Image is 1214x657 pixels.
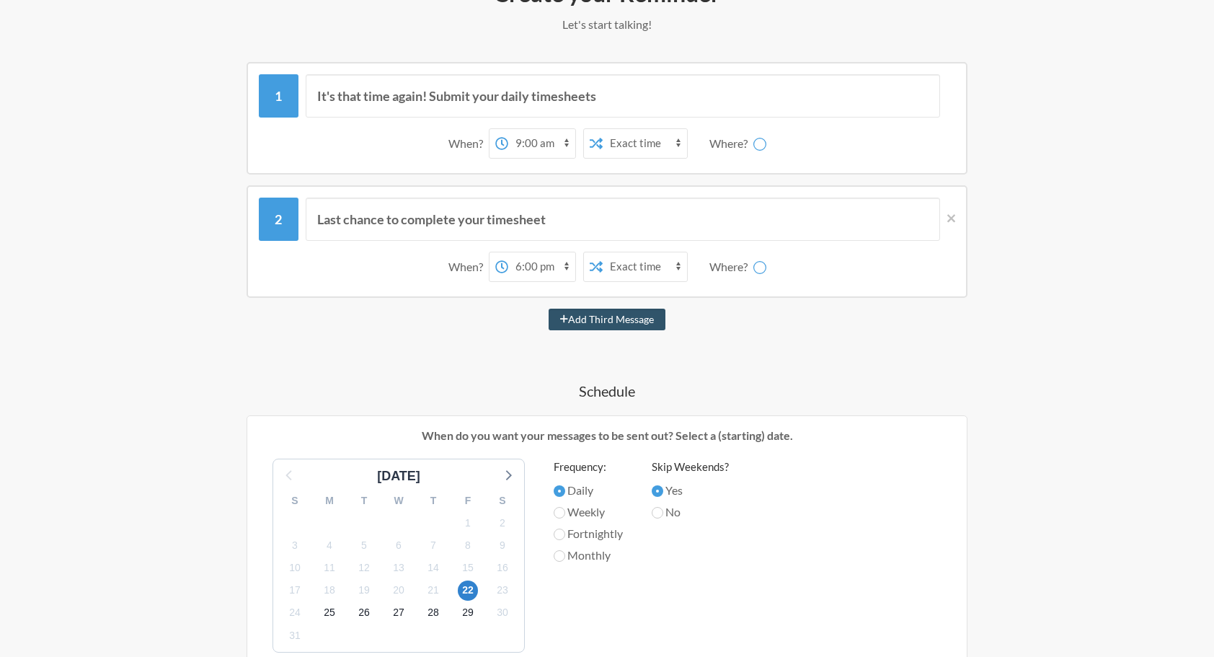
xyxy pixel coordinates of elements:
label: Yes [652,482,729,499]
input: Fortnightly [554,529,565,540]
span: Friday, September 12, 2025 [354,558,374,578]
label: Weekly [554,503,623,521]
label: Monthly [554,547,623,564]
span: Tuesday, September 9, 2025 [492,535,513,555]
span: Saturday, September 13, 2025 [389,558,409,578]
label: Daily [554,482,623,499]
span: Monday, September 15, 2025 [458,558,478,578]
span: Sunday, September 14, 2025 [423,558,443,578]
div: Where? [709,128,753,159]
input: Message [306,198,941,241]
input: Daily [554,485,565,497]
p: Let's start talking! [189,16,1025,33]
span: Wednesday, September 17, 2025 [285,581,305,601]
span: Thursday, September 25, 2025 [319,603,340,623]
input: Weekly [554,507,565,519]
span: Saturday, September 27, 2025 [389,603,409,623]
span: Wednesday, September 24, 2025 [285,603,305,623]
div: T [416,490,451,512]
span: Monday, September 29, 2025 [458,603,478,623]
span: Monday, September 8, 2025 [458,535,478,555]
input: Yes [652,485,663,497]
span: Monday, September 1, 2025 [458,513,478,533]
label: Skip Weekends? [652,459,729,475]
h4: Schedule [189,381,1025,401]
div: S [278,490,312,512]
span: Saturday, September 20, 2025 [389,581,409,601]
div: [DATE] [371,467,426,486]
input: Message [306,74,941,118]
div: M [312,490,347,512]
input: Monthly [554,550,565,562]
span: Wednesday, September 10, 2025 [285,558,305,578]
span: Tuesday, September 16, 2025 [492,558,513,578]
span: Sunday, September 7, 2025 [423,535,443,555]
div: T [347,490,381,512]
span: Sunday, September 28, 2025 [423,603,443,623]
p: When do you want your messages to be sent out? Select a (starting) date. [258,427,956,444]
div: F [451,490,485,512]
span: Wednesday, September 3, 2025 [285,535,305,555]
div: Where? [709,252,753,282]
div: W [381,490,416,512]
span: Tuesday, September 30, 2025 [492,603,513,623]
input: No [652,507,663,519]
span: Sunday, September 21, 2025 [423,581,443,601]
span: Tuesday, September 23, 2025 [492,581,513,601]
span: Friday, September 19, 2025 [354,581,374,601]
span: Saturday, September 6, 2025 [389,535,409,555]
span: Thursday, September 18, 2025 [319,581,340,601]
span: Thursday, September 4, 2025 [319,535,340,555]
button: Add Third Message [549,309,665,330]
span: Tuesday, September 2, 2025 [492,513,513,533]
span: Friday, September 26, 2025 [354,603,374,623]
span: Thursday, September 11, 2025 [319,558,340,578]
div: When? [448,252,489,282]
label: Fortnightly [554,525,623,542]
div: S [485,490,520,512]
label: Frequency: [554,459,623,475]
span: Friday, September 5, 2025 [354,535,374,555]
span: Monday, September 22, 2025 [458,581,478,601]
label: No [652,503,729,521]
div: When? [448,128,489,159]
span: Wednesday, October 1, 2025 [285,625,305,645]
